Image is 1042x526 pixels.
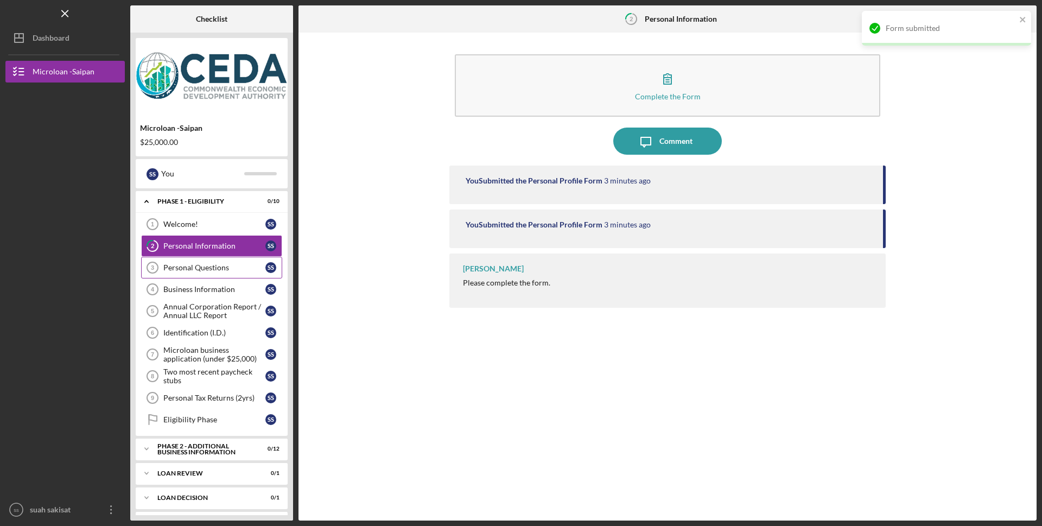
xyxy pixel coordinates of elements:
div: 0 / 1 [260,495,279,501]
button: Dashboard [5,27,125,49]
a: 3Personal Questionsss [141,257,282,278]
a: 1Welcome!ss [141,213,282,235]
div: Personal Questions [163,263,265,272]
div: s s [265,327,276,338]
div: Loan Review [157,470,252,477]
div: Microloan -Saipan [33,61,94,85]
time: 2025-09-24 02:45 [604,176,651,185]
div: Dashboard [33,27,69,52]
div: Loan decision [157,495,252,501]
tspan: 3 [151,264,154,271]
div: Business Information [163,285,265,294]
a: 2Personal Informationss [141,235,282,257]
div: Microloan business application (under $25,000) [163,346,265,363]
div: Comment [659,128,692,155]
tspan: 2 [630,15,633,22]
tspan: 4 [151,286,155,293]
div: Annual Corporation Report / Annual LLC Report [163,302,265,320]
tspan: 5 [151,308,154,314]
div: s s [265,262,276,273]
div: $25,000.00 [140,138,283,147]
div: You Submitted the Personal Profile Form [466,176,602,185]
a: 9Personal Tax Returns (2yrs)ss [141,387,282,409]
div: s s [265,371,276,382]
button: Comment [613,128,722,155]
button: Microloan -Saipan [5,61,125,83]
div: Identification (I.D.) [163,328,265,337]
button: sssuah sakisat [5,499,125,521]
button: Complete the Form [455,54,880,117]
a: Eligibility Phasess [141,409,282,430]
div: You [161,164,244,183]
b: Checklist [196,15,227,23]
div: 0 / 1 [260,470,279,477]
div: 0 / 12 [260,446,279,452]
div: suah sakisat [27,499,98,523]
div: Phase 1 - Eligibility [157,198,252,205]
tspan: 6 [151,329,154,336]
b: Personal Information [645,15,717,23]
div: Phase 2 - Additional Business Information [157,443,252,455]
div: Microloan -Saipan [140,124,283,132]
div: s s [265,284,276,295]
a: 8Two most recent paycheck stubsss [141,365,282,387]
tspan: 9 [151,395,154,401]
div: Two most recent paycheck stubs [163,367,265,385]
a: 4Business Informationss [141,278,282,300]
div: s s [147,168,158,180]
div: You Submitted the Personal Profile Form [466,220,602,229]
div: Please complete the form. [463,278,550,287]
a: 7Microloan business application (under $25,000)ss [141,344,282,365]
div: s s [265,414,276,425]
div: s s [265,306,276,316]
button: close [1019,15,1027,26]
time: 2025-09-24 02:44 [604,220,651,229]
div: Eligibility Phase [163,415,265,424]
div: Form submitted [886,24,1016,33]
div: Personal Tax Returns (2yrs) [163,394,265,402]
img: Product logo [136,43,288,109]
div: Personal Information [163,242,265,250]
div: s s [265,349,276,360]
a: 6Identification (I.D.)ss [141,322,282,344]
div: s s [265,240,276,251]
div: s s [265,219,276,230]
div: 0 / 10 [260,198,279,205]
div: Complete the Form [635,92,701,100]
div: Welcome! [163,220,265,229]
div: s s [265,392,276,403]
tspan: 7 [151,351,154,358]
text: ss [14,507,19,513]
tspan: 8 [151,373,154,379]
div: [PERSON_NAME] [463,264,524,273]
a: 5Annual Corporation Report / Annual LLC Reportss [141,300,282,322]
tspan: 1 [151,221,154,227]
tspan: 2 [151,243,154,250]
